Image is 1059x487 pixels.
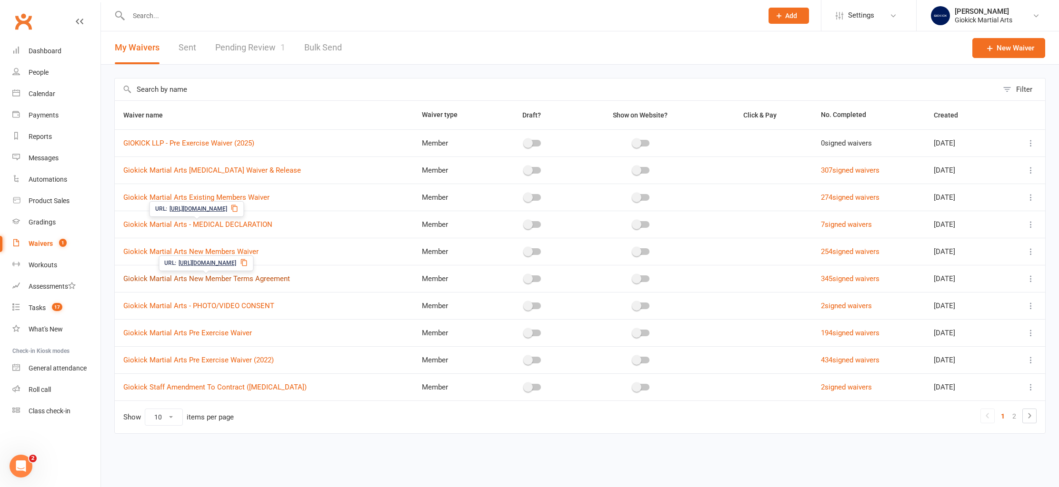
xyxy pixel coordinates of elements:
td: Member [413,265,492,292]
div: Calendar [29,90,55,97]
a: Giokick Martial Arts Pre Exercise Waiver (2022) [123,356,274,364]
td: [DATE] [925,319,1002,346]
div: Automations [29,175,67,183]
td: [DATE] [925,184,1002,211]
div: Product Sales [29,197,70,205]
div: Filter [1016,84,1032,95]
a: Giokick Martial Arts Pre Exercise Waiver [123,329,252,337]
td: Member [413,373,492,400]
a: Automations [12,169,100,190]
a: Waivers 1 [12,233,100,254]
button: Add [769,8,809,24]
div: Assessments [29,282,76,290]
a: 254signed waivers [821,247,879,256]
a: General attendance kiosk mode [12,358,100,379]
a: Clubworx [11,10,35,33]
button: Click & Pay [735,109,787,121]
div: Payments [29,111,59,119]
td: [DATE] [925,346,1002,373]
div: People [29,68,49,76]
a: 345signed waivers [821,274,879,283]
td: [DATE] [925,238,1002,265]
a: Calendar [12,83,100,105]
div: Roll call [29,386,51,393]
a: 7signed waivers [821,220,872,229]
span: Created [934,111,969,119]
td: [DATE] [925,129,1002,156]
a: 307signed waivers [821,166,879,175]
div: General attendance [29,364,87,372]
button: Show on Website? [604,109,678,121]
a: Giokick Martial Arts - MEDICAL DECLARATION [123,220,272,229]
a: 274signed waivers [821,193,879,202]
span: Draft? [522,111,541,119]
td: [DATE] [925,156,1002,184]
div: Show [123,409,234,426]
td: Member [413,319,492,346]
span: Settings [848,5,874,26]
a: 2 [1009,409,1020,423]
td: Member [413,346,492,373]
button: My Waivers [115,31,160,64]
div: Tasks [29,304,46,312]
button: Filter [998,78,1045,100]
span: [URL][DOMAIN_NAME] [170,205,227,214]
div: Messages [29,154,59,162]
img: thumb_image1695682096.png [931,6,950,25]
a: Giokick Martial Arts [MEDICAL_DATA] Waiver & Release [123,166,301,175]
a: Dashboard [12,40,100,62]
a: Payments [12,105,100,126]
div: What's New [29,325,63,333]
span: Click & Pay [743,111,777,119]
a: Tasks 17 [12,297,100,319]
a: New Waiver [972,38,1045,58]
a: Workouts [12,254,100,276]
a: 434signed waivers [821,356,879,364]
a: Messages [12,147,100,169]
td: Member [413,211,492,238]
span: Show on Website? [613,111,668,119]
a: Giokick Staff Amendment To Contract ([MEDICAL_DATA]) [123,383,307,391]
a: Bulk Send [304,31,342,64]
span: 1 [59,239,67,247]
div: Giokick Martial Arts [955,16,1012,24]
a: Assessments [12,276,100,297]
a: Roll call [12,379,100,400]
div: Class check-in [29,407,70,415]
a: Sent [179,31,196,64]
input: Search... [126,9,756,22]
div: items per page [187,413,234,421]
span: URL: [164,259,176,268]
span: 0 signed waivers [821,139,872,147]
a: Giokick Martial Arts Existing Members Waiver [123,193,270,202]
input: Search by name [115,78,998,100]
a: Pending Review1 [215,31,285,64]
a: GIOKICK LLP - Pre Exercise Waiver (2025) [123,139,254,147]
div: Waivers [29,240,53,247]
a: 1 [997,409,1009,423]
td: Member [413,292,492,319]
span: Waiver name [123,111,173,119]
a: Giokick Martial Arts - PHOTO/VIDEO CONSENT [123,302,274,310]
a: Giokick Martial Arts New Members Waiver [123,247,259,256]
a: Giokick Martial Arts New Member Terms Agreement [123,274,290,283]
a: Class kiosk mode [12,400,100,422]
td: [DATE] [925,265,1002,292]
td: Member [413,184,492,211]
button: Created [934,109,969,121]
span: [URL][DOMAIN_NAME] [179,259,236,268]
span: 1 [280,42,285,52]
div: Gradings [29,218,56,226]
td: [DATE] [925,292,1002,319]
iframe: Intercom live chat [10,455,32,477]
th: No. Completed [812,101,925,129]
a: Product Sales [12,190,100,212]
a: People [12,62,100,83]
td: Member [413,156,492,184]
span: Add [785,12,797,19]
div: Dashboard [29,47,61,55]
button: Draft? [514,109,551,121]
div: Reports [29,133,52,140]
a: Reports [12,126,100,147]
td: [DATE] [925,373,1002,400]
